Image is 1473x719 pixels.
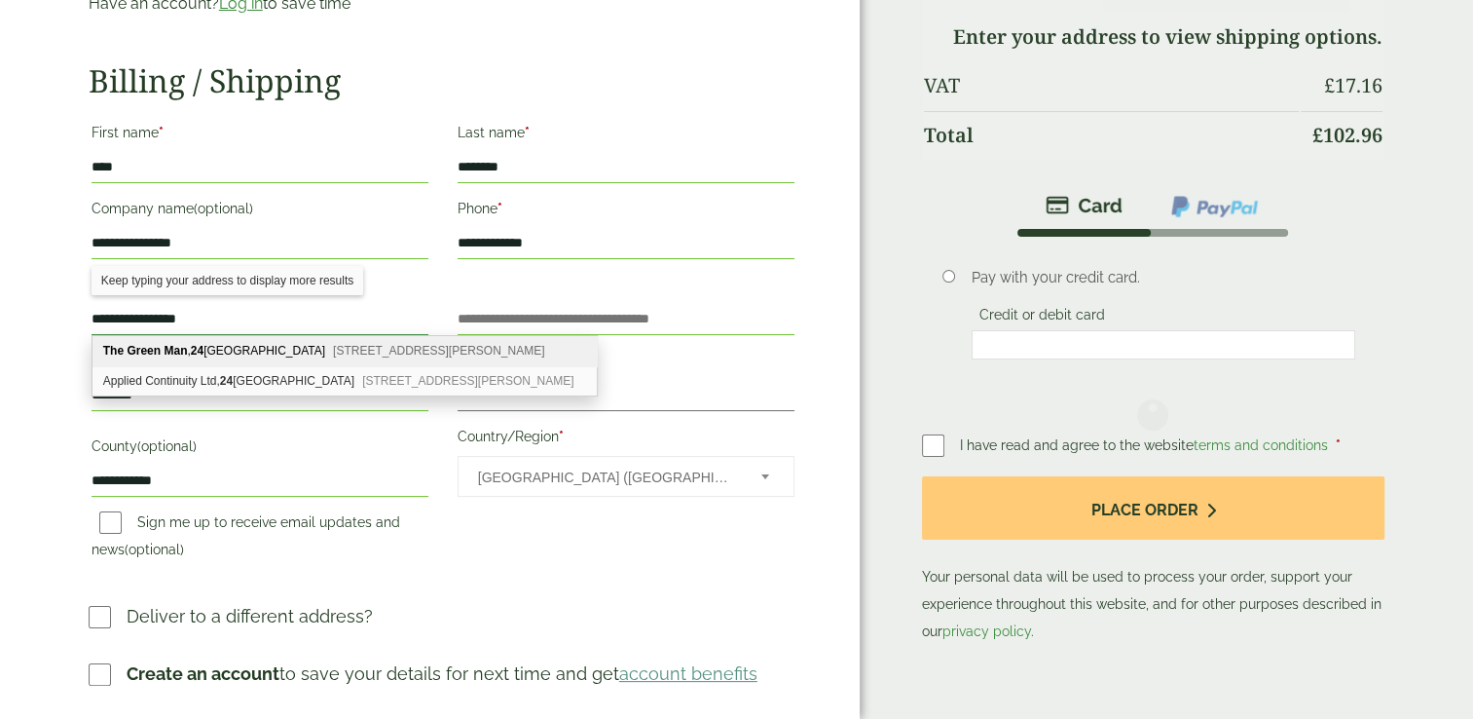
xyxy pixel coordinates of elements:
span: (optional) [125,542,184,557]
label: County [92,433,428,466]
label: Sign me up to receive email updates and news [92,514,400,563]
div: Applied Continuity Ltd, 24 High Street [92,366,597,396]
b: The Green Man [103,344,188,358]
b: 24 [191,344,203,358]
span: (optional) [194,201,253,216]
p: Deliver to a different address? [127,603,373,629]
p: to save your details for next time and get [127,661,757,687]
span: Country/Region [458,456,794,497]
label: Company name [92,195,428,228]
abbr: required [525,125,530,140]
label: Postcode [458,347,794,380]
span: [STREET_ADDRESS][PERSON_NAME] [362,374,573,388]
span: United Kingdom (UK) [478,457,735,498]
a: account benefits [619,663,757,684]
label: First name [92,119,428,152]
strong: Create an account [127,663,279,684]
div: Keep typing your address to display more results [92,266,363,295]
div: The Green Man, 24 High Street [92,336,597,366]
label: Last name [458,119,794,152]
h2: Billing / Shipping [89,62,797,99]
span: [STREET_ADDRESS][PERSON_NAME] [333,344,544,358]
label: Phone [458,195,794,228]
abbr: required [559,429,564,444]
b: 24 [220,374,233,388]
span: (optional) [137,438,197,454]
abbr: required [497,201,502,216]
abbr: required [159,125,164,140]
label: Country/Region [458,423,794,456]
input: Sign me up to receive email updates and news(optional) [99,511,122,534]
